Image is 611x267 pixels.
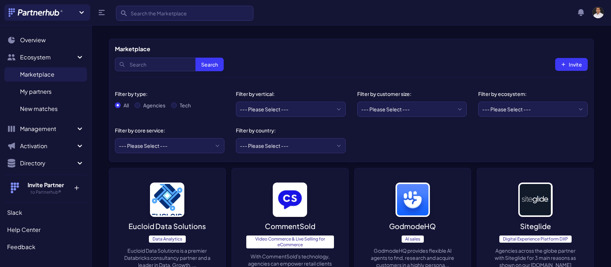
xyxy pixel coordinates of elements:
img: image_alt [518,183,553,217]
span: Digital Experience Platform DXP [499,236,572,243]
p: CommentSold [265,221,315,231]
h4: Invite Partner [23,181,69,189]
span: Slack [7,208,22,217]
span: AI sales [402,236,424,243]
span: Management [20,125,76,133]
div: Filter by type: [115,90,219,97]
div: Filter by core service: [115,127,219,134]
span: Help Center [7,225,40,234]
span: Feedback [7,243,35,251]
a: Overview [4,33,87,47]
span: My partners [20,87,52,96]
input: Search the Marketplace [116,6,253,21]
button: Ecosystem [4,50,87,64]
img: image_alt [273,183,307,217]
button: Management [4,122,87,136]
button: Directory [4,156,87,170]
a: Slack [4,205,87,220]
img: image_alt [150,183,184,217]
input: Search [115,58,224,71]
a: Help Center [4,223,87,237]
div: Filter by ecosystem: [478,90,582,97]
a: New matches [4,102,87,116]
div: Filter by customer size: [357,90,461,97]
img: user photo [592,7,604,18]
h5: to Partnerhub® [23,189,69,195]
p: Eucloid Data Solutions [128,221,206,231]
label: Agencies [143,102,165,109]
span: Data Analytics [149,236,186,243]
span: Ecosystem [20,53,76,62]
a: Feedback [4,240,87,254]
p: Siteglide [520,221,551,231]
span: Directory [20,159,76,168]
label: All [123,102,129,109]
span: Marketplace [20,70,54,79]
a: Marketplace [4,67,87,82]
div: Filter by vertical: [236,90,340,97]
button: Invite Partner to Partnerhub® + [4,175,87,201]
span: Video Commerce & Live Selling for eCommerce [246,236,334,248]
a: My partners [4,84,87,99]
span: Overview [20,36,46,44]
label: Tech [180,102,191,109]
button: Invite [555,58,588,71]
p: GodmodeHQ [389,221,436,231]
button: Search [195,58,224,71]
img: image_alt [396,183,430,217]
h5: Marketplace [115,45,150,53]
p: + [69,181,84,192]
button: Activation [4,139,87,153]
span: New matches [20,105,58,113]
div: Filter by country: [236,127,340,134]
span: Activation [20,142,76,150]
img: Partnerhub® Logo [9,8,63,17]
